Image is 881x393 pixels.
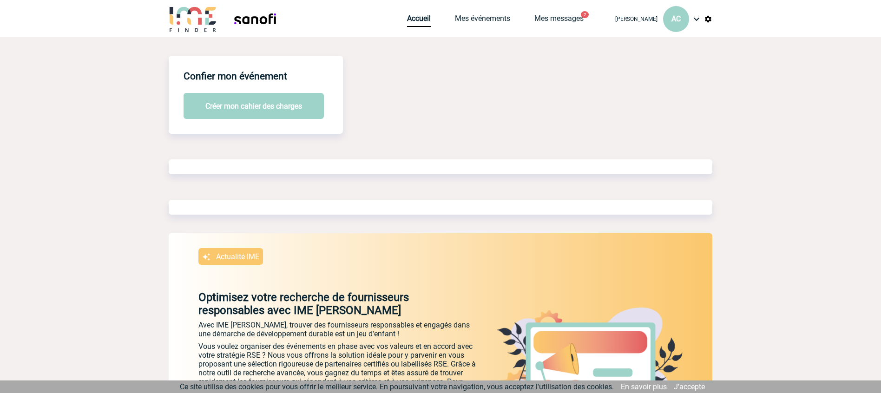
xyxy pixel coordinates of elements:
a: J'accepte [674,382,705,391]
span: Ce site utilise des cookies pour vous offrir le meilleur service. En poursuivant votre navigation... [180,382,614,391]
p: Avec IME [PERSON_NAME], trouver des fournisseurs responsables et engagés dans une démarche de dév... [198,321,477,338]
a: En savoir plus [621,382,667,391]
